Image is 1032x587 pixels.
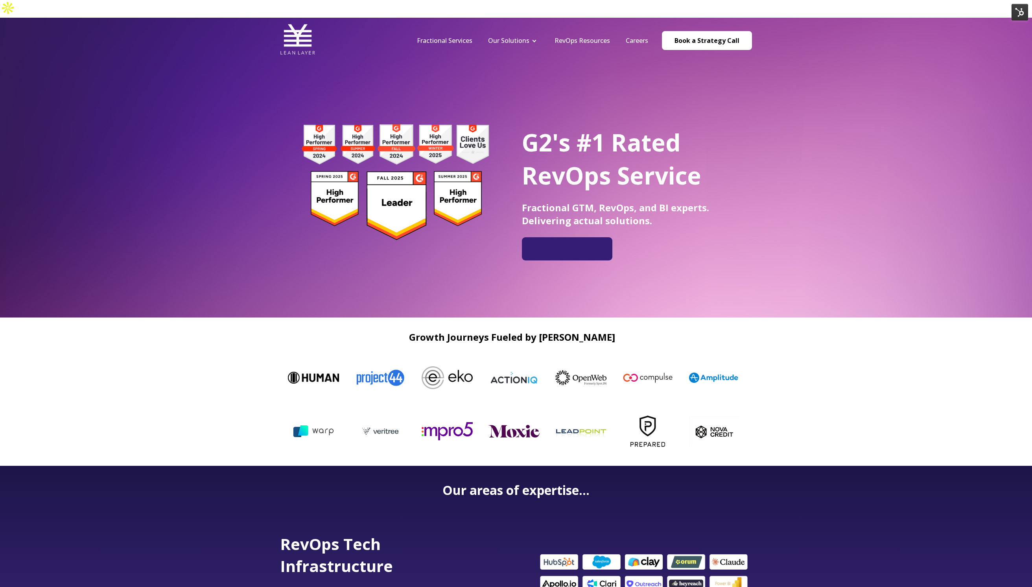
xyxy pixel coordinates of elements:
[409,36,656,45] div: Navigation Menu
[522,201,709,227] span: Fractional GTM, RevOps, and BI experts. Delivering actual solutions.
[422,422,474,440] img: mpro5
[690,417,741,445] img: nova_c
[280,533,393,577] span: RevOps Tech Infrastructure
[526,240,608,257] iframe: Embedded CTA
[289,421,340,441] img: warp ai
[555,36,610,45] a: RevOps Resources
[288,122,502,242] img: g2 badges
[688,373,739,383] img: Amplitude
[354,364,405,391] img: Project44
[522,126,701,192] span: G2's #1 Rated RevOps Service
[488,36,529,45] a: Our Solutions
[287,372,338,384] img: Human
[556,406,607,457] img: leadpoint
[662,31,752,50] a: Book a Strategy Call
[555,370,606,385] img: OpenWeb
[623,406,674,457] img: Prepared-Logo
[489,425,540,437] img: moxie
[626,36,648,45] a: Careers
[280,332,744,342] h2: Growth Journeys Fueled by [PERSON_NAME]
[421,366,472,389] img: Eko
[488,371,539,384] img: ActionIQ
[280,22,315,57] img: Lean Layer Logo
[1012,4,1028,20] img: HubSpot Tools Menu Toggle
[621,364,673,391] img: Compulse
[356,420,407,443] img: veritree
[417,36,472,45] a: Fractional Services
[442,482,590,498] strong: Our areas of expertise...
